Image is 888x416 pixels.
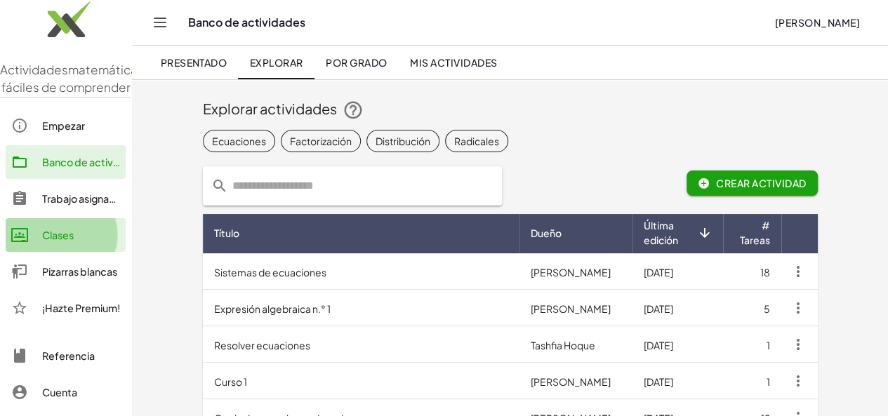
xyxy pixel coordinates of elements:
[160,56,227,69] font: Presentado
[250,56,303,69] font: Explorar
[42,119,85,132] font: Empezar
[214,227,239,239] font: Título
[767,338,770,351] font: 1
[149,11,171,34] button: Cambiar navegación
[775,16,860,29] font: [PERSON_NAME]
[1,62,145,95] font: matemáticas fáciles de comprender
[214,338,310,351] font: Resolver ecuaciones
[6,109,126,142] a: Empezar
[531,375,611,387] font: [PERSON_NAME]
[531,227,562,239] font: Dueño
[531,338,595,351] font: Tashfia Hoque
[644,375,673,387] font: [DATE]
[764,302,770,314] font: 5
[42,349,95,362] font: Referencia
[42,156,146,168] font: Banco de actividades
[214,375,247,387] font: Curso 1
[42,265,117,278] font: Pizarras blancas
[716,177,806,189] font: Crear actividad
[687,170,818,196] button: Crear actividad
[6,218,126,252] a: Clases
[6,375,126,409] a: Cuenta
[644,302,673,314] font: [DATE]
[6,182,126,215] a: Trabajo asignado
[42,229,74,241] font: Clases
[214,302,331,314] font: Expresión algebraica n.° 1
[42,302,120,314] font: ¡Hazte Premium!
[454,134,499,147] font: Radicales
[42,386,77,398] font: Cuenta
[376,134,430,147] font: Distribución
[410,56,497,69] font: Mis actividades
[531,265,611,278] font: [PERSON_NAME]
[211,177,228,194] i: prepended action
[531,302,611,314] font: [PERSON_NAME]
[212,134,266,147] font: Ecuaciones
[6,255,126,288] a: Pizarras blancas
[6,339,126,373] a: Referencia
[644,265,673,278] font: [DATE]
[326,56,387,69] font: Por grado
[6,145,126,179] a: Banco de actividades
[760,265,770,278] font: 18
[644,219,678,246] font: Última edición
[644,338,673,351] font: [DATE]
[203,100,337,117] font: Explorar actividades
[214,265,326,278] font: Sistemas de ecuaciones
[763,10,871,35] button: [PERSON_NAME]
[290,134,352,147] font: Factorización
[42,192,122,205] font: Trabajo asignado
[767,375,770,387] font: 1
